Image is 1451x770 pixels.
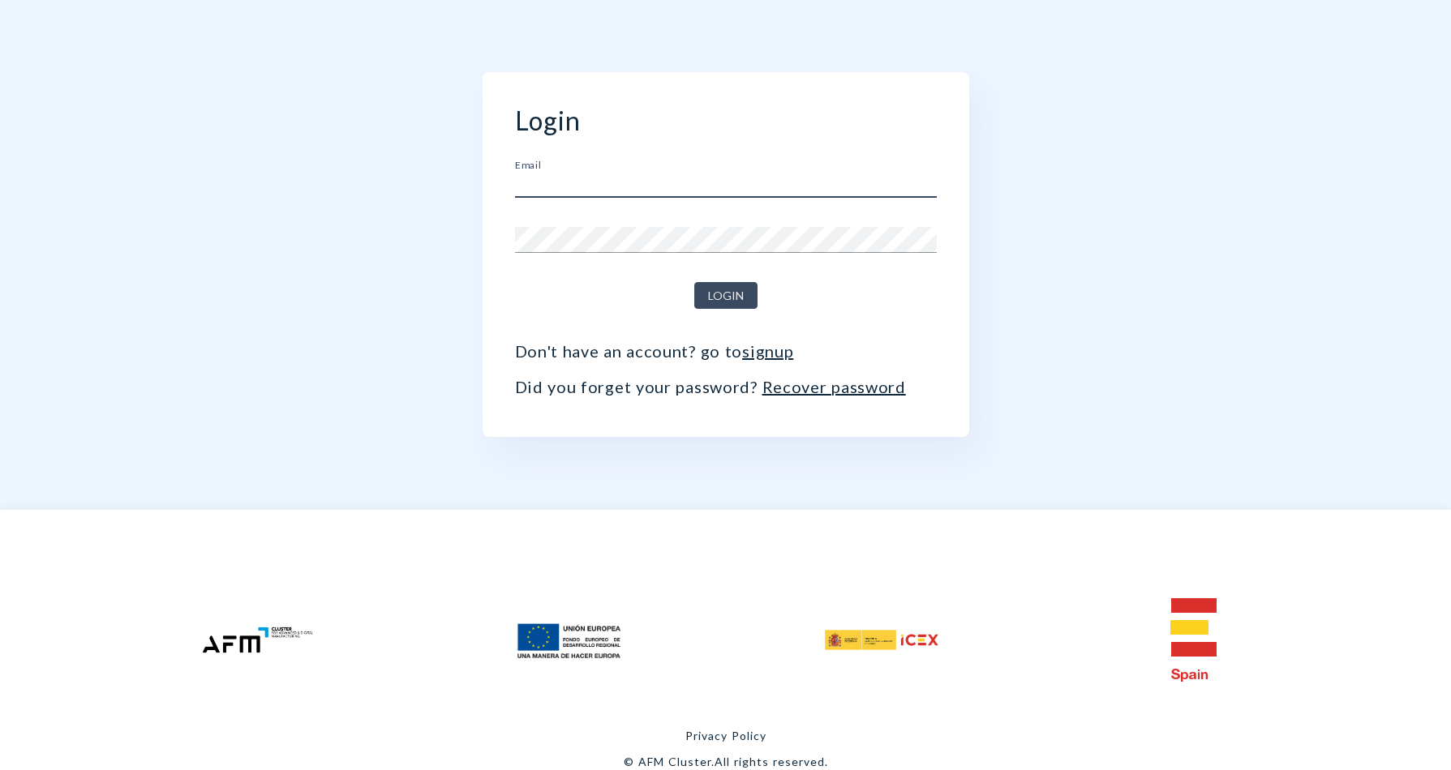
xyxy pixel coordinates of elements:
[694,282,758,309] button: Login
[762,377,906,396] a: Recover password
[201,626,315,654] img: afm
[624,755,828,768] div: © AFM Cluster. All rights reserved.
[825,630,938,650] img: icex
[685,729,766,742] a: Privacy Policy
[742,341,793,361] a: signup
[515,377,937,396] p: Did you forget your password?
[515,341,937,361] p: Don't have an account? go to
[515,160,541,170] label: Email
[513,614,626,667] img: feder
[708,286,744,306] span: Login
[1170,598,1217,682] img: e-spain
[515,105,937,136] h2: Login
